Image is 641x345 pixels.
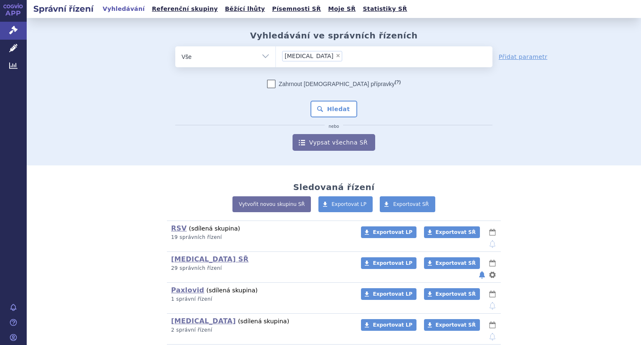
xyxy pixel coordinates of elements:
a: Vytvořit novou skupinu SŘ [232,196,311,212]
a: Exportovat LP [361,257,416,269]
a: RSV [171,224,187,232]
a: Písemnosti SŘ [270,3,323,15]
button: notifikace [478,270,486,280]
a: [MEDICAL_DATA] [171,317,236,325]
p: 19 správních řízení [171,234,350,241]
input: [MEDICAL_DATA] [345,51,384,61]
a: Exportovat SŘ [424,257,480,269]
button: lhůty [488,320,497,330]
a: Exportovat SŘ [424,319,480,331]
span: Exportovat SŘ [436,291,476,297]
p: 29 správních řízení [171,265,350,272]
p: 2 správní řízení [171,327,350,334]
span: [MEDICAL_DATA] [285,53,333,59]
h2: Správní řízení [27,3,100,15]
span: Exportovat LP [373,291,412,297]
button: nastavení [488,270,497,280]
span: Exportovat SŘ [436,229,476,235]
a: Přidat parametr [499,53,548,61]
i: nebo [325,124,343,129]
span: × [336,53,341,58]
span: Exportovat SŘ [436,260,476,266]
button: notifikace [488,332,497,342]
label: Zahrnout [DEMOGRAPHIC_DATA] přípravky [267,80,401,88]
a: Moje SŘ [326,3,358,15]
span: Exportovat SŘ [436,322,476,328]
a: Vyhledávání [100,3,147,15]
span: (sdílená skupina) [207,287,258,294]
a: Exportovat LP [361,226,416,238]
span: Exportovat SŘ [393,201,429,207]
a: Referenční skupiny [149,3,220,15]
a: Běžící lhůty [222,3,268,15]
button: lhůty [488,258,497,268]
h2: Vyhledávání ve správních řízeních [250,30,418,41]
a: Exportovat SŘ [424,226,480,238]
button: notifikace [488,301,497,311]
a: Statistiky SŘ [360,3,409,15]
span: (sdílená skupina) [189,225,240,232]
span: Exportovat LP [373,260,412,266]
a: Vypsat všechna SŘ [293,134,375,151]
a: [MEDICAL_DATA] SŘ [171,255,249,263]
h2: Sledovaná řízení [293,182,374,192]
a: Exportovat SŘ [380,196,435,212]
span: Exportovat LP [332,201,367,207]
button: lhůty [488,227,497,237]
span: Exportovat LP [373,322,412,328]
button: Hledat [310,101,358,117]
p: 1 správní řízení [171,296,350,303]
abbr: (?) [395,79,401,85]
a: Paxlovid [171,286,204,294]
button: notifikace [488,239,497,249]
a: Exportovat LP [361,319,416,331]
a: Exportovat LP [361,288,416,300]
a: Exportovat LP [318,196,373,212]
span: (sdílená skupina) [238,318,289,325]
a: Exportovat SŘ [424,288,480,300]
button: lhůty [488,289,497,299]
span: Exportovat LP [373,229,412,235]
